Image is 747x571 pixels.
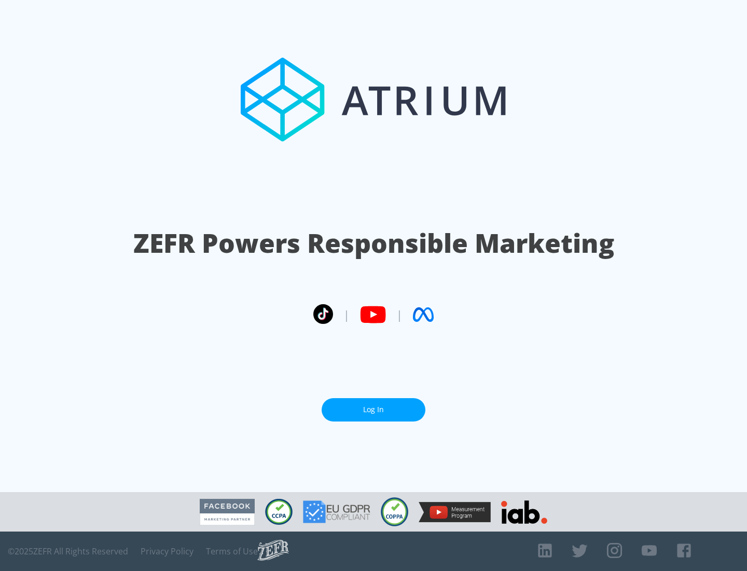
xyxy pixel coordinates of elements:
img: CCPA Compliant [265,499,293,525]
span: © 2025 ZEFR All Rights Reserved [8,546,128,556]
h1: ZEFR Powers Responsible Marketing [133,225,614,261]
img: IAB [501,500,547,524]
img: GDPR Compliant [303,500,370,523]
span: | [343,307,350,322]
a: Privacy Policy [141,546,193,556]
span: | [396,307,403,322]
a: Terms of Use [206,546,258,556]
img: YouTube Measurement Program [419,502,491,522]
img: Facebook Marketing Partner [200,499,255,525]
img: COPPA Compliant [381,497,408,526]
a: Log In [322,398,425,422]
